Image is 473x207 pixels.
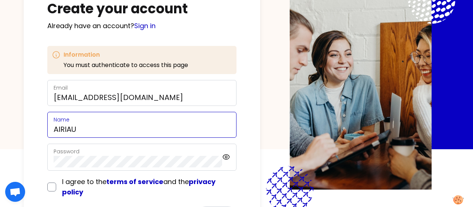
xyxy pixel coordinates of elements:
a: Sign in [134,21,156,30]
p: You must authenticate to access this page [64,61,188,70]
p: Already have an account? [47,21,236,31]
label: Password [54,148,79,155]
a: terms of service [106,177,163,186]
h3: Information [64,50,188,59]
div: Open chat [5,182,25,202]
span: I agree to the and the [62,177,215,197]
label: Email [54,84,68,91]
a: privacy policy [62,177,215,197]
label: Name [54,116,69,123]
h1: Create your account [47,1,236,16]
